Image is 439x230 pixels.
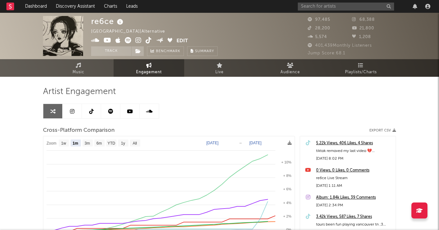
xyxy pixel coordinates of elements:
span: 401,439 Monthly Listeners [308,44,372,48]
text: + 2% [283,214,292,218]
text: All [133,141,137,146]
div: [DATE] 8:02 PM [316,155,392,163]
text: 6m [97,141,102,146]
a: Benchmark [147,46,184,56]
a: Engagement [114,59,184,77]
text: [DATE] [206,141,219,145]
span: 21,800 [352,26,374,30]
div: [GEOGRAPHIC_DATA] | Alternative [91,28,172,36]
div: tours been fun playing vancouver tn ;3 #dominicfike #clairo #alternativerock #nana #re6ce [316,221,392,228]
a: Music [43,59,114,77]
text: Zoom [47,141,56,146]
text: [DATE] [249,141,262,145]
span: 68,388 [352,18,375,22]
a: 0 Views, 0 Likes, 0 Comments [316,167,392,174]
button: Track [91,46,131,56]
span: 97,485 [308,18,330,22]
span: Live [215,68,224,76]
span: Benchmark [156,48,180,55]
div: re6ce Live Stream [316,174,392,182]
div: tiktok removed my last video 💔 #dominicfike #nana #alternativerock #piercings #re6ce [316,147,392,155]
span: Music [73,68,84,76]
text: 1m [73,141,78,146]
span: 5,574 [308,35,327,39]
button: Summary [187,46,218,56]
div: [DATE] 2:34 PM [316,202,392,209]
div: re6ce [91,16,125,27]
text: 1w [61,141,66,146]
text: YTD [108,141,115,146]
a: 5.22k Views, 406 Likes, 4 Shares [316,139,392,147]
span: Playlists/Charts [345,68,377,76]
span: Summary [195,50,214,53]
text: + 10% [281,160,292,164]
span: Engagement [136,68,162,76]
a: Playlists/Charts [325,59,396,77]
span: 1,208 [352,35,371,39]
span: Cross-Platform Comparison [43,127,115,134]
text: + 8% [283,174,292,178]
div: [DATE] 1:11 AM [316,182,392,190]
a: Live [184,59,255,77]
span: Artist Engagement [43,88,116,96]
text: 1y [121,141,125,146]
text: + 4% [283,201,292,205]
a: Audience [255,59,325,77]
button: Edit [176,37,188,45]
a: Album: 1.84k Likes, 39 Comments [316,194,392,202]
text: → [238,141,242,145]
input: Search for artists [298,3,394,11]
a: 3.42k Views, 587 Likes, 7 Shares [316,213,392,221]
span: Audience [280,68,300,76]
text: + 6% [283,187,292,191]
button: Export CSV [369,129,396,132]
text: 3m [85,141,90,146]
span: 28,200 [308,26,330,30]
span: Jump Score: 68.1 [308,51,345,55]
